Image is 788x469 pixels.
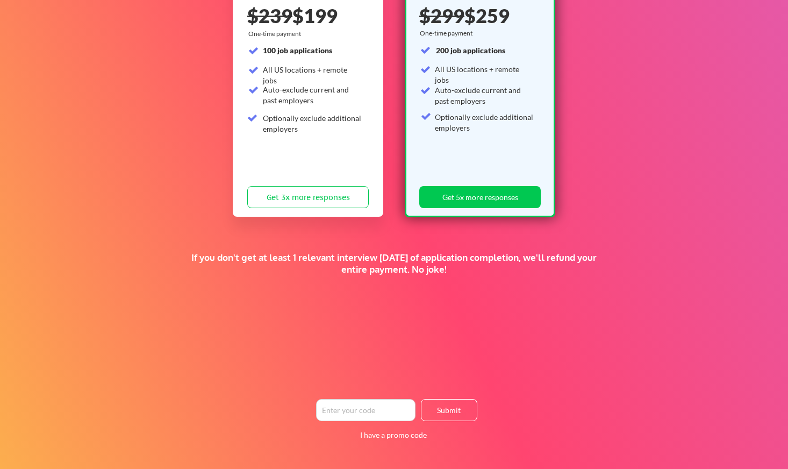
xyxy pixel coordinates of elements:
div: Auto-exclude current and past employers [435,85,534,106]
div: Optionally exclude additional employers [263,113,362,134]
button: Get 5x more responses [419,186,541,208]
button: Submit [421,399,477,421]
button: I have a promo code [354,429,433,442]
s: $239 [247,4,292,27]
input: Enter your code [316,399,416,421]
div: $199 [247,6,369,25]
div: One-time payment [420,29,476,38]
strong: 200 job applications [436,46,505,55]
div: $259 [419,6,537,25]
strong: 100 job applications [263,46,332,55]
div: All US locations + remote jobs [435,64,534,85]
div: If you don't get at least 1 relevant interview [DATE] of application completion, we'll refund you... [187,252,601,275]
div: Optionally exclude additional employers [435,112,534,133]
s: $299 [419,4,464,27]
div: All US locations + remote jobs [263,65,362,86]
div: Auto-exclude current and past employers [263,84,362,105]
div: One-time payment [248,30,304,38]
button: Get 3x more responses [247,186,369,208]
